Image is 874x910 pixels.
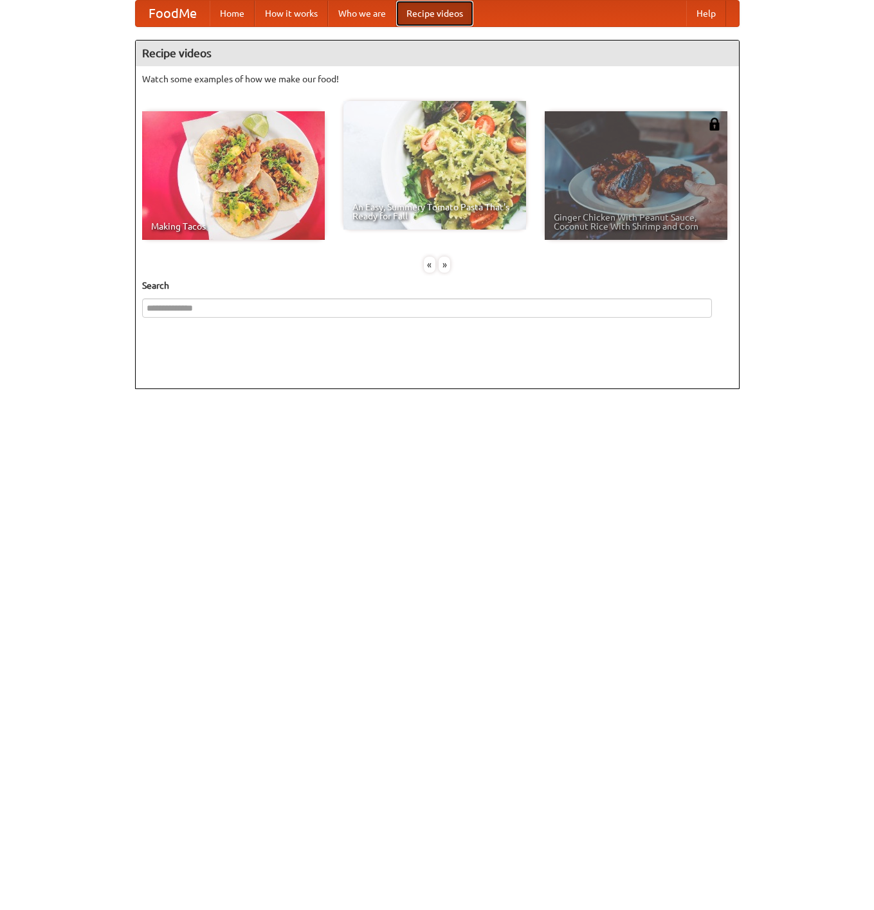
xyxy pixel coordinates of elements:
h5: Search [142,279,733,292]
span: An Easy, Summery Tomato Pasta That's Ready for Fall [352,203,517,221]
div: » [439,257,450,273]
a: How it works [255,1,328,26]
a: FoodMe [136,1,210,26]
h4: Recipe videos [136,41,739,66]
a: Home [210,1,255,26]
div: « [424,257,435,273]
a: Who we are [328,1,396,26]
a: An Easy, Summery Tomato Pasta That's Ready for Fall [343,101,526,230]
a: Recipe videos [396,1,473,26]
span: Making Tacos [151,222,316,231]
p: Watch some examples of how we make our food! [142,73,733,86]
a: Making Tacos [142,111,325,240]
a: Help [686,1,726,26]
img: 483408.png [708,118,721,131]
